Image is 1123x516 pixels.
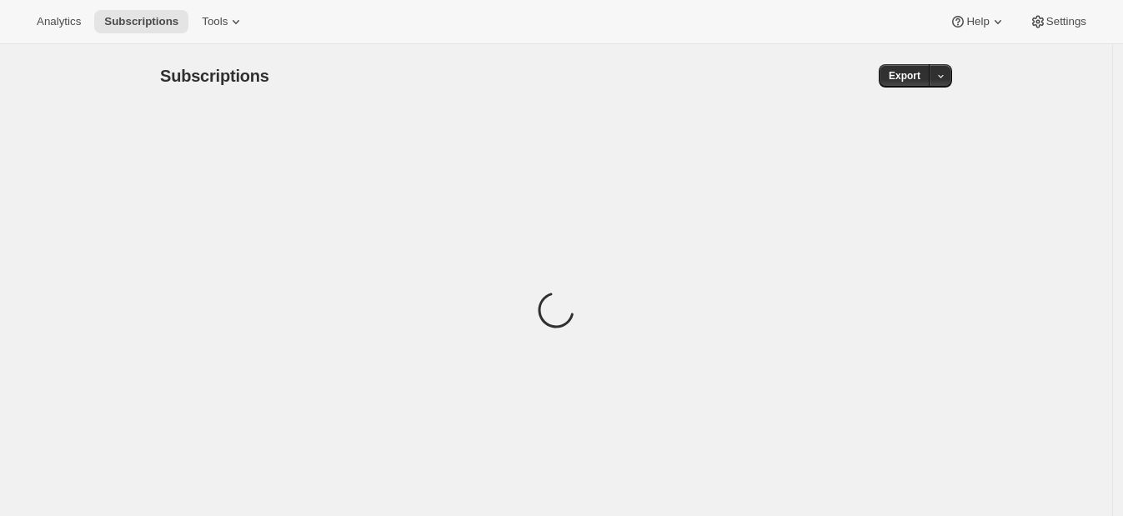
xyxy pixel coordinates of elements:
[879,64,930,88] button: Export
[94,10,188,33] button: Subscriptions
[192,10,254,33] button: Tools
[202,15,228,28] span: Tools
[1020,10,1096,33] button: Settings
[37,15,81,28] span: Analytics
[889,69,920,83] span: Export
[966,15,989,28] span: Help
[27,10,91,33] button: Analytics
[1046,15,1086,28] span: Settings
[160,67,269,85] span: Subscriptions
[104,15,178,28] span: Subscriptions
[940,10,1015,33] button: Help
